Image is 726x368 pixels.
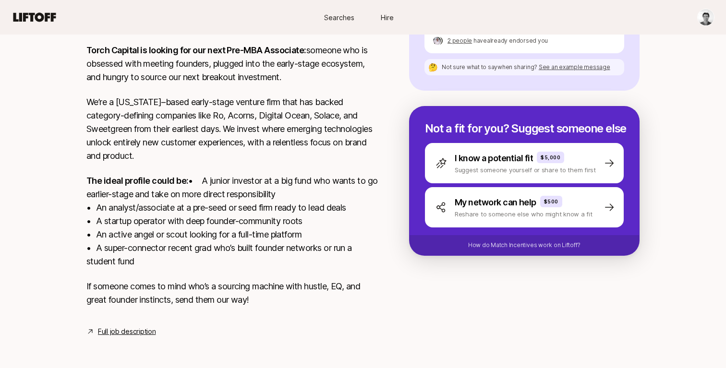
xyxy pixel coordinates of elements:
strong: Torch Capital is looking for our next Pre-MBA Associate: [86,45,306,55]
span: See an example message [539,63,610,71]
span: 2 people [448,37,472,44]
a: Searches [315,9,363,26]
p: If someone comes to mind who’s a sourcing machine with hustle, EQ, and great founder instincts, s... [86,280,378,307]
span: Searches [324,12,354,23]
p: Not a fit for you? Suggest someone else [425,122,624,135]
p: Reshare to someone else who might know a fit [455,209,593,219]
p: We’re a [US_STATE]–based early-stage venture firm that has backed category-defining companies lik... [86,95,378,163]
span: Hire [381,12,394,23]
p: • A junior investor at a big fund who wants to go earlier-stage and take on more direct responsib... [86,174,378,268]
a: Full job description [98,326,156,337]
p: someone who is obsessed with meeting founders, plugged into the early-stage ecosystem, and hungry... [86,44,378,84]
p: How do Match Incentives work on Liftoff? [468,241,581,249]
p: Suggest someone yourself or share to them first [455,165,596,175]
strong: The ideal profile could be: [86,176,188,186]
p: $500 [544,198,558,205]
p: 🤔 [428,63,438,71]
img: Sam Stillman [698,9,714,25]
p: Not sure what to say when sharing ? [442,63,610,71]
p: I know a potential fit [455,152,533,165]
a: Hire [363,9,411,26]
p: $5,000 [541,154,560,161]
p: My network can help [455,196,536,209]
p: have already endorsed you [448,36,548,45]
img: 4586c16f_61dd_458e_b2b7_3d3da6925f44.jpg [433,37,441,45]
button: Sam Stillman [697,9,714,26]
